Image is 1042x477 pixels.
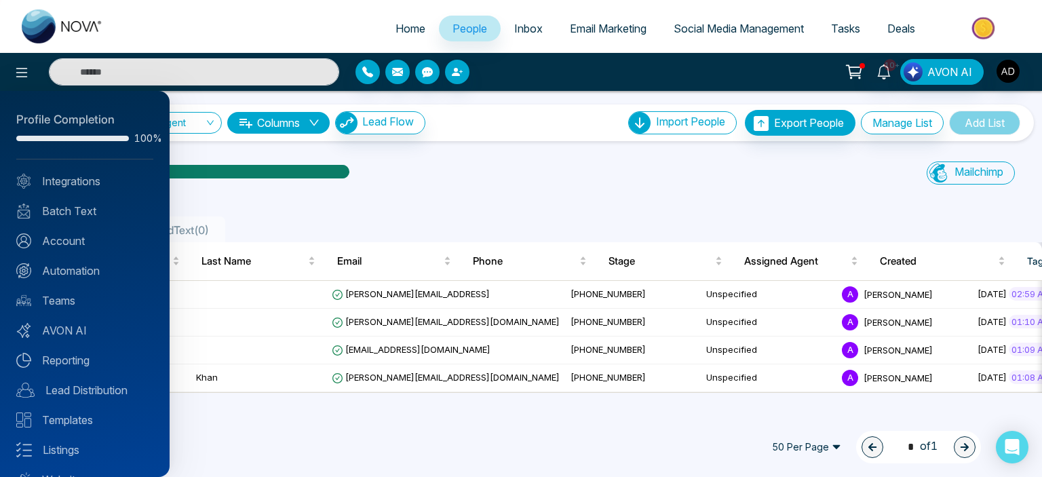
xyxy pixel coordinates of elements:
img: Lead-dist.svg [16,383,35,398]
img: team.svg [16,293,31,308]
div: Profile Completion [16,111,153,129]
img: Templates.svg [16,413,31,427]
a: Lead Distribution [16,382,153,398]
span: 100% [134,134,153,143]
img: batch_text_white.png [16,204,31,218]
a: Account [16,233,153,249]
a: AVON AI [16,322,153,339]
img: Integrated.svg [16,174,31,189]
a: Listings [16,442,153,458]
img: Account.svg [16,233,31,248]
a: Automation [16,263,153,279]
img: Reporting.svg [16,353,31,368]
a: Teams [16,292,153,309]
a: Integrations [16,173,153,189]
img: Listings.svg [16,442,32,457]
a: Reporting [16,352,153,368]
a: Templates [16,412,153,428]
div: Open Intercom Messenger [996,431,1028,463]
a: Batch Text [16,203,153,219]
img: Avon-AI.svg [16,323,31,338]
img: Automation.svg [16,263,31,278]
